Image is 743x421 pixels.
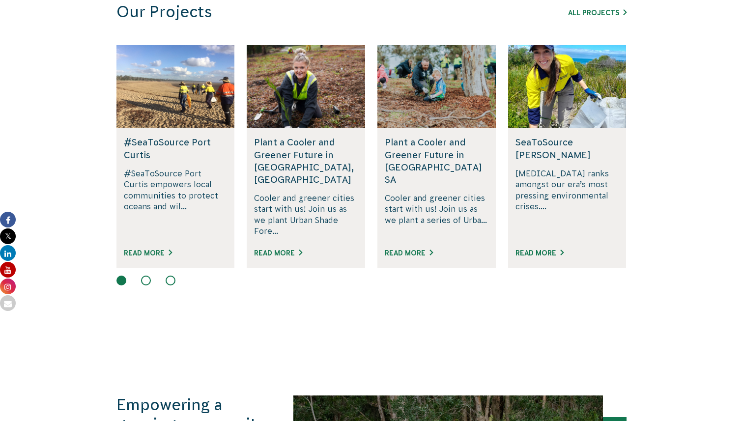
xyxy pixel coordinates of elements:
a: Read More [515,249,564,257]
p: #SeaToSource Port Curtis empowers local communities to protect oceans and wil... [124,168,228,237]
p: Cooler and greener cities start with us! Join us as we plant Urban Shade Fore... [254,193,358,237]
h5: Plant a Cooler and Greener Future in [GEOGRAPHIC_DATA], [GEOGRAPHIC_DATA] [254,136,358,186]
h5: Plant a Cooler and Greener Future in [GEOGRAPHIC_DATA] SA [385,136,488,186]
h3: Our Projects [116,2,494,22]
p: [MEDICAL_DATA] ranks amongst our era’s most pressing environmental crises.... [515,168,619,237]
a: Read More [124,249,172,257]
h5: SeaToSource [PERSON_NAME] [515,136,619,161]
a: Read More [385,249,433,257]
h5: #SeaToSource Port Curtis [124,136,228,161]
p: Cooler and greener cities start with us! Join us as we plant a series of Urba... [385,193,488,237]
a: All Projects [568,9,627,17]
a: Read More [254,249,302,257]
